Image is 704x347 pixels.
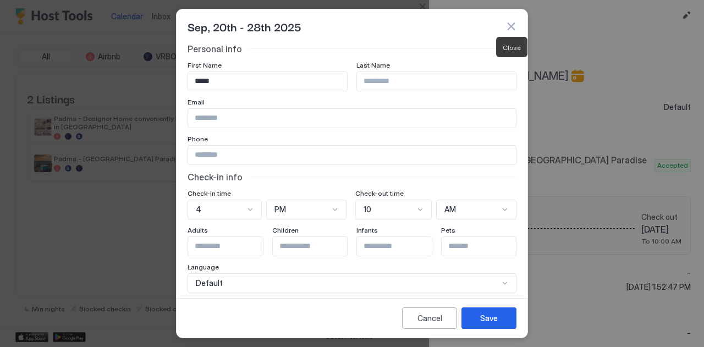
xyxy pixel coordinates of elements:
[272,226,299,234] span: Children
[274,205,286,214] span: PM
[188,237,278,256] input: Input Field
[188,135,208,143] span: Phone
[355,189,404,197] span: Check-out time
[442,237,532,256] input: Input Field
[480,312,498,324] div: Save
[188,172,243,183] span: Check-in info
[188,189,231,197] span: Check-in time
[188,263,219,271] span: Language
[364,205,371,214] span: 10
[188,43,242,54] span: Personal info
[357,237,447,256] input: Input Field
[402,307,457,329] button: Cancel
[188,109,516,128] input: Input Field
[196,278,223,288] span: Default
[461,307,516,329] button: Save
[188,18,301,35] span: Sep, 20th - 28th 2025
[188,226,208,234] span: Adults
[444,205,456,214] span: AM
[503,43,521,52] span: Close
[357,72,516,91] input: Input Field
[188,146,516,164] input: Input Field
[441,226,455,234] span: Pets
[273,237,363,256] input: Input Field
[417,312,442,324] div: Cancel
[196,205,201,214] span: 4
[188,72,347,91] input: Input Field
[188,61,222,69] span: First Name
[356,226,378,234] span: Infants
[188,98,205,106] span: Email
[356,61,390,69] span: Last Name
